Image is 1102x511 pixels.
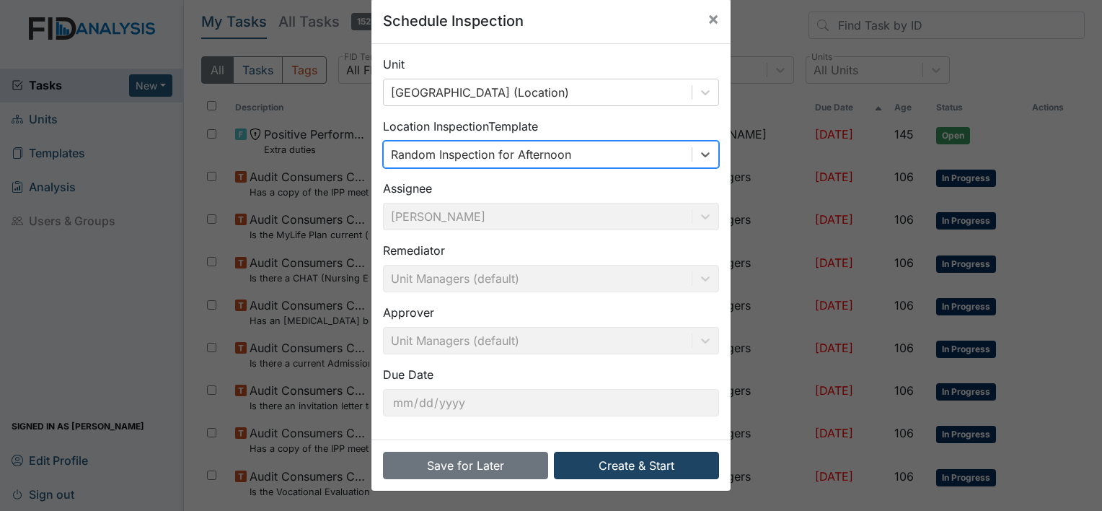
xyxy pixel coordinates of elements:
label: Unit [383,56,405,73]
h5: Schedule Inspection [383,10,524,32]
button: Create & Start [554,452,719,479]
div: [GEOGRAPHIC_DATA] (Location) [391,84,569,101]
label: Due Date [383,366,433,383]
span: × [708,8,719,29]
label: Assignee [383,180,432,197]
button: Save for Later [383,452,548,479]
label: Approver [383,304,434,321]
label: Remediator [383,242,445,259]
div: Random Inspection for Afternoon [391,146,571,163]
label: Location Inspection Template [383,118,538,135]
